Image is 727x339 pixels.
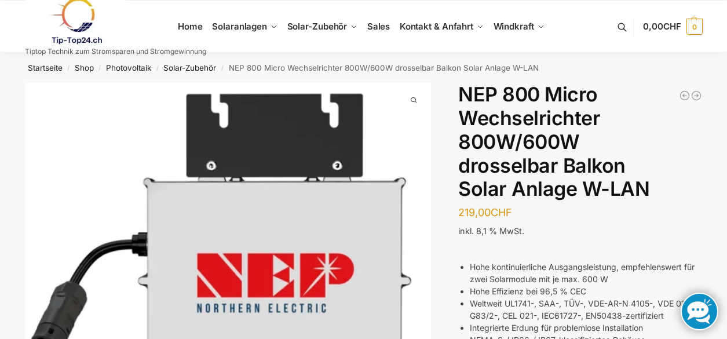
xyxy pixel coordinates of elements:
[491,206,512,218] span: CHF
[163,63,216,72] a: Solar-Zubehör
[494,21,534,32] span: Windkraft
[691,90,702,101] a: Fixadapter mit Dichtung
[679,90,691,101] a: Taschenlampe 100.000 Lumen
[75,63,94,72] a: Shop
[282,1,362,53] a: Solar-Zubehör
[287,21,348,32] span: Solar-Zubehör
[394,1,488,53] a: Kontakt & Anfahrt
[470,322,702,334] li: Integrierte Erdung für problemlose Installation
[458,83,702,201] h1: NEP 800 Micro Wechselrichter 800W/600W drosselbar Balkon Solar Anlage W-LAN
[362,1,394,53] a: Sales
[216,64,228,73] span: /
[488,1,549,53] a: Windkraft
[28,63,63,72] a: Startseite
[4,53,723,83] nav: Breadcrumb
[207,1,282,53] a: Solaranlagen
[212,21,267,32] span: Solaranlagen
[470,285,702,297] li: Hohe Effizienz bei 96,5 % CEC
[458,206,512,218] bdi: 219,00
[470,261,702,285] li: Hohe kontinuierliche Ausgangsleistung, empfehlenswert für zwei Solarmodule mit je max. 600 W
[470,297,702,322] li: Weltweit UL1741-, SAA-, TÜV-, VDE-AR-N 4105-, VDE 0126-, G83/2-, CEL 021-, IEC61727-, EN50438-zer...
[25,48,206,55] p: Tiptop Technik zum Stromsparen und Stromgewinnung
[367,21,390,32] span: Sales
[643,9,702,44] a: 0,00CHF 0
[106,63,151,72] a: Photovoltaik
[400,21,473,32] span: Kontakt & Anfahrt
[151,64,163,73] span: /
[643,21,681,32] span: 0,00
[94,64,106,73] span: /
[686,19,703,35] span: 0
[663,21,681,32] span: CHF
[458,226,524,236] span: inkl. 8,1 % MwSt.
[63,64,75,73] span: /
